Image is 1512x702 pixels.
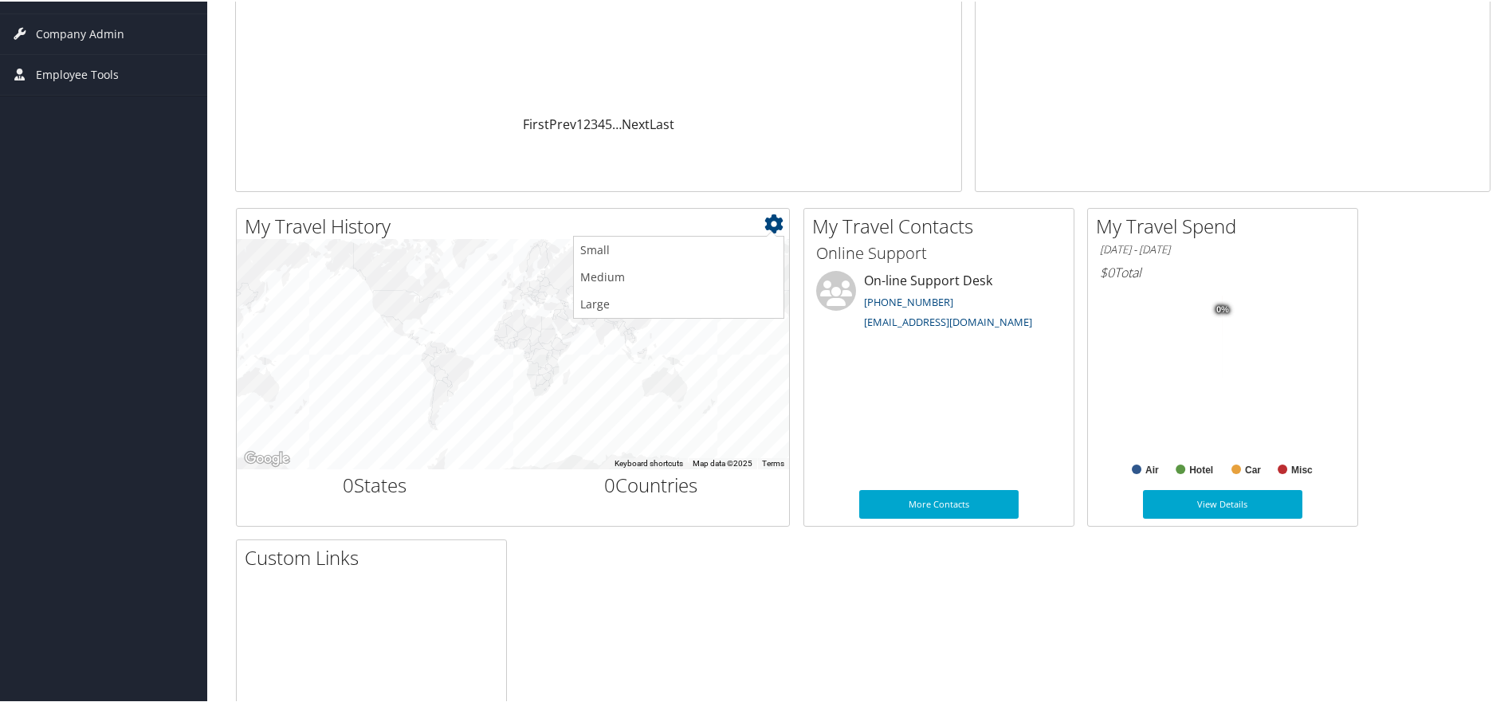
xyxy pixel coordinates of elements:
a: First [523,114,549,131]
a: View Details [1143,488,1302,517]
text: Air [1145,463,1159,474]
a: 1 [576,114,583,131]
a: [EMAIL_ADDRESS][DOMAIN_NAME] [864,313,1032,327]
a: More Contacts [859,488,1019,517]
a: 5 [605,114,612,131]
h6: Total [1100,262,1345,280]
a: [PHONE_NUMBER] [864,293,953,308]
span: Employee Tools [36,53,119,93]
a: Medium [574,262,783,289]
a: Open this area in Google Maps (opens a new window) [241,447,293,468]
span: 0 [343,470,354,496]
a: Large [574,289,783,316]
a: Last [650,114,674,131]
li: On-line Support Desk [808,269,1070,335]
a: Prev [549,114,576,131]
h2: States [249,470,501,497]
a: 4 [598,114,605,131]
h2: My Travel History [245,211,789,238]
h2: My Travel Contacts [812,211,1074,238]
span: … [612,114,622,131]
button: Keyboard shortcuts [615,457,683,468]
a: Next [622,114,650,131]
a: Small [574,235,783,262]
text: Car [1245,463,1261,474]
a: Terms (opens in new tab) [762,457,784,466]
h2: Countries [525,470,778,497]
h2: Custom Links [245,543,506,570]
h3: Online Support [816,241,1062,263]
text: Hotel [1189,463,1213,474]
tspan: 0% [1216,304,1229,313]
span: 0 [604,470,615,496]
img: Google [241,447,293,468]
span: Map data ©2025 [693,457,752,466]
h6: [DATE] - [DATE] [1100,241,1345,256]
a: 3 [591,114,598,131]
span: Company Admin [36,13,124,53]
span: $0 [1100,262,1114,280]
a: 2 [583,114,591,131]
text: Misc [1291,463,1313,474]
h2: My Travel Spend [1096,211,1357,238]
